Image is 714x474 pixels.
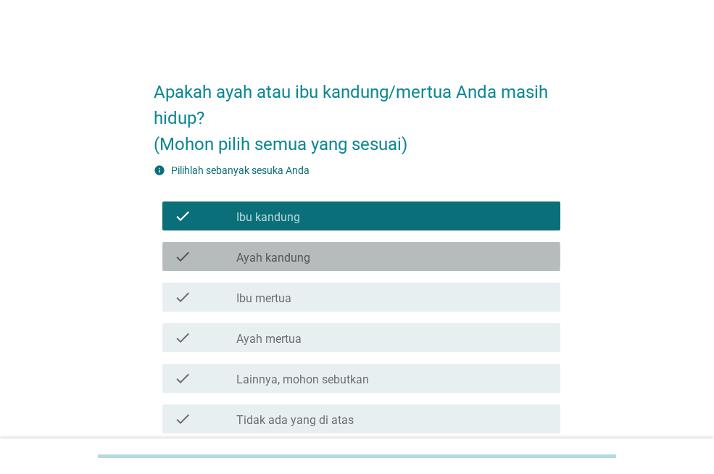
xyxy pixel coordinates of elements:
[236,291,291,306] label: Ibu mertua
[171,165,310,176] label: Pilihlah sebanyak sesuka Anda
[236,413,354,428] label: Tidak ada yang di atas
[174,248,191,265] i: check
[174,410,191,428] i: check
[174,370,191,387] i: check
[154,165,165,176] i: info
[154,65,560,157] h2: Apakah ayah atau ibu kandung/mertua Anda masih hidup? (Mohon pilih semua yang sesuai)
[236,373,369,387] label: Lainnya, mohon sebutkan
[174,207,191,225] i: check
[236,210,300,225] label: Ibu kandung
[174,329,191,346] i: check
[236,251,310,265] label: Ayah kandung
[174,288,191,306] i: check
[236,332,302,346] label: Ayah mertua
